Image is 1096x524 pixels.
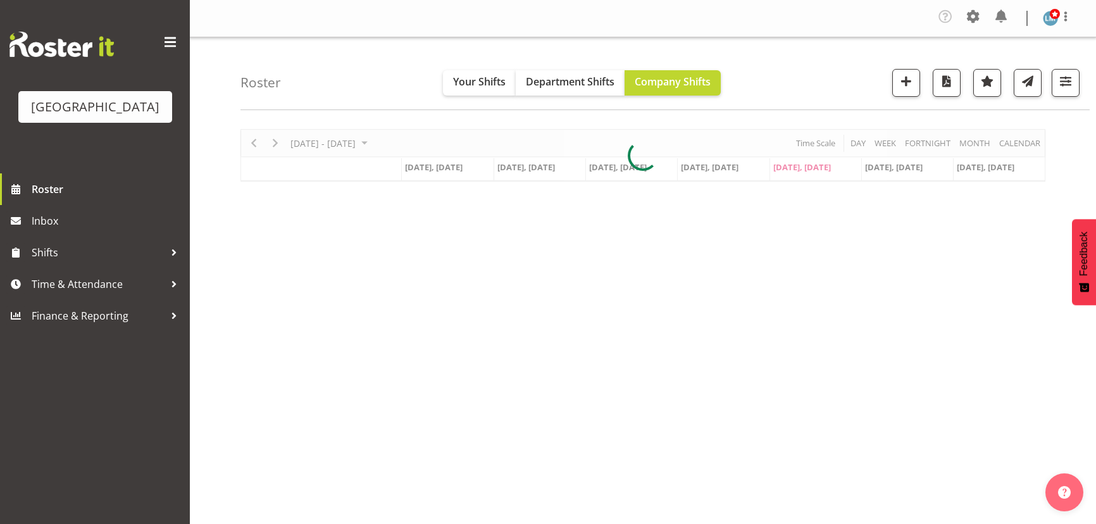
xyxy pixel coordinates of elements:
[453,75,506,89] span: Your Shifts
[933,69,961,97] button: Download a PDF of the roster according to the set date range.
[32,243,165,262] span: Shifts
[31,97,159,116] div: [GEOGRAPHIC_DATA]
[516,70,625,96] button: Department Shifts
[973,69,1001,97] button: Highlight an important date within the roster.
[32,180,184,199] span: Roster
[32,211,184,230] span: Inbox
[443,70,516,96] button: Your Shifts
[892,69,920,97] button: Add a new shift
[526,75,614,89] span: Department Shifts
[1043,11,1058,26] img: lesley-mckenzie127.jpg
[1058,486,1071,499] img: help-xxl-2.png
[32,306,165,325] span: Finance & Reporting
[635,75,711,89] span: Company Shifts
[1078,232,1090,276] span: Feedback
[240,75,281,90] h4: Roster
[1072,219,1096,305] button: Feedback - Show survey
[625,70,721,96] button: Company Shifts
[32,275,165,294] span: Time & Attendance
[1052,69,1080,97] button: Filter Shifts
[9,32,114,57] img: Rosterit website logo
[1014,69,1042,97] button: Send a list of all shifts for the selected filtered period to all rostered employees.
